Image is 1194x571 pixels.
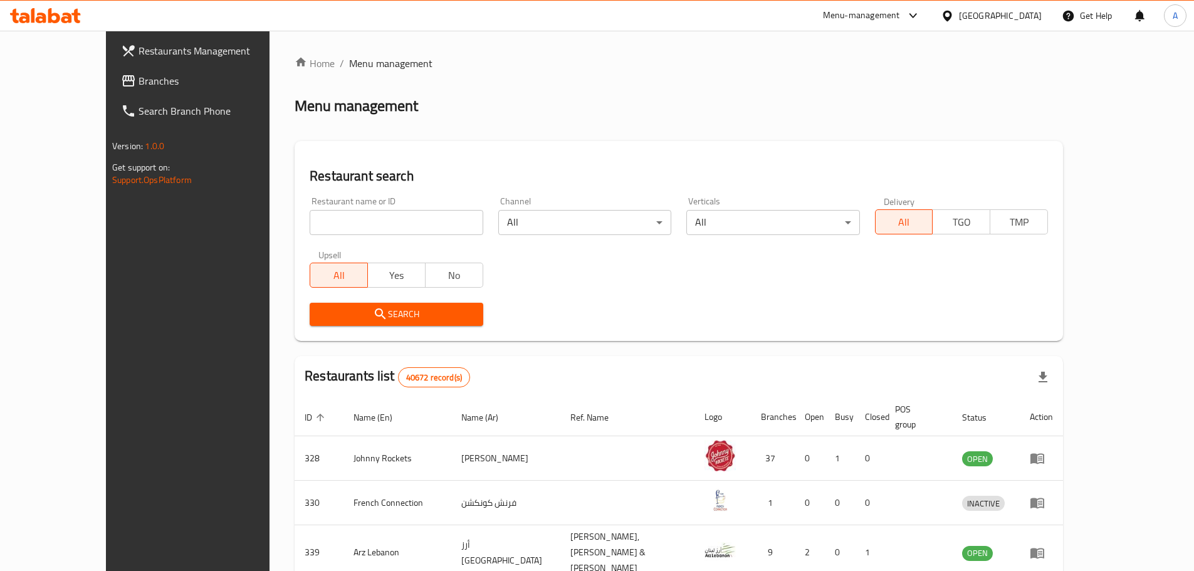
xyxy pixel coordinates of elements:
img: Arz Lebanon [704,535,736,566]
td: 1 [751,481,795,525]
img: Johnny Rockets [704,440,736,471]
div: Menu [1030,545,1053,560]
div: OPEN [962,451,993,466]
span: Status [962,410,1003,425]
label: Upsell [318,250,342,259]
div: Menu-management [823,8,900,23]
td: [PERSON_NAME] [451,436,560,481]
nav: breadcrumb [295,56,1063,71]
span: All [881,213,928,231]
th: Action [1020,398,1063,436]
span: Version: [112,138,143,154]
th: Busy [825,398,855,436]
span: Menu management [349,56,432,71]
img: French Connection [704,485,736,516]
td: 330 [295,481,343,525]
span: Get support on: [112,159,170,175]
span: ID [305,410,328,425]
div: Menu [1030,451,1053,466]
div: [GEOGRAPHIC_DATA] [959,9,1042,23]
button: No [425,263,483,288]
h2: Restaurants list [305,367,470,387]
span: 1.0.0 [145,138,164,154]
th: Branches [751,398,795,436]
button: TGO [932,209,990,234]
span: OPEN [962,452,993,466]
span: A [1173,9,1178,23]
th: Logo [694,398,751,436]
li: / [340,56,344,71]
th: Closed [855,398,885,436]
td: 0 [855,481,885,525]
div: Export file [1028,362,1058,392]
button: Search [310,303,483,326]
span: Yes [373,266,421,285]
span: INACTIVE [962,496,1005,511]
div: All [498,210,671,235]
td: 0 [825,481,855,525]
button: All [310,263,368,288]
label: Delivery [884,197,915,206]
td: 0 [795,436,825,481]
td: 1 [825,436,855,481]
button: TMP [990,209,1048,234]
td: 0 [795,481,825,525]
td: French Connection [343,481,451,525]
span: Name (En) [353,410,409,425]
span: TGO [938,213,985,231]
a: Support.OpsPlatform [112,172,192,188]
td: 37 [751,436,795,481]
span: Search [320,306,473,322]
input: Search for restaurant name or ID.. [310,210,483,235]
td: Johnny Rockets [343,436,451,481]
div: OPEN [962,546,993,561]
span: TMP [995,213,1043,231]
h2: Restaurant search [310,167,1048,186]
button: Yes [367,263,426,288]
span: Restaurants Management [139,43,295,58]
span: Branches [139,73,295,88]
a: Search Branch Phone [111,96,305,126]
td: فرنش كونكشن [451,481,560,525]
h2: Menu management [295,96,418,116]
span: 40672 record(s) [399,372,469,384]
div: All [686,210,859,235]
div: Total records count [398,367,470,387]
td: 0 [855,436,885,481]
span: OPEN [962,546,993,560]
a: Restaurants Management [111,36,305,66]
span: POS group [895,402,937,432]
th: Open [795,398,825,436]
div: Menu [1030,495,1053,510]
span: Name (Ar) [461,410,515,425]
td: 328 [295,436,343,481]
span: Ref. Name [570,410,625,425]
span: Search Branch Phone [139,103,295,118]
a: Home [295,56,335,71]
span: All [315,266,363,285]
a: Branches [111,66,305,96]
span: No [431,266,478,285]
button: All [875,209,933,234]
